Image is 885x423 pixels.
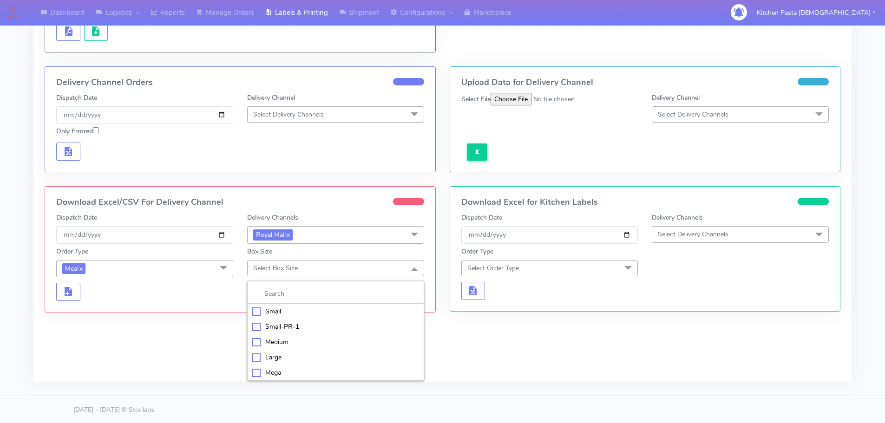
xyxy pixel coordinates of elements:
span: Select Delivery Channels [658,110,728,119]
h4: Upload Data for Delivery Channel [461,78,829,87]
span: Meal [62,263,85,274]
label: Order Type [56,247,88,256]
label: Delivery Channels [247,213,298,222]
button: Kitchen Pasta [DEMOGRAPHIC_DATA] [750,3,882,22]
label: Box Size [247,247,272,256]
div: Large [252,352,419,362]
span: Select Delivery Channels [253,110,324,119]
h4: Delivery Channel Orders [56,78,424,87]
label: Dispatch Date [56,213,97,222]
label: Dispatch Date [56,93,97,103]
span: Select Order Type [467,264,519,273]
input: Only Errored [93,127,99,133]
a: x [79,263,83,273]
div: Small-PR-1 [252,322,419,332]
label: Dispatch Date [461,213,502,222]
label: Delivery Channel [652,93,700,103]
div: Mega [252,368,419,377]
span: Select Delivery Channels [658,230,728,239]
div: Medium [252,337,419,347]
label: Select File [461,94,491,104]
label: Only Errored [56,126,99,136]
span: Select Box Size [253,264,298,273]
a: x [286,229,290,239]
h4: Download Excel/CSV For Delivery Channel [56,198,424,207]
h4: Download Excel for Kitchen Labels [461,198,829,207]
div: Small [252,306,419,316]
label: Order Type [461,247,493,256]
span: Royal Mail [253,229,293,240]
label: Delivery Channels [652,213,703,222]
label: Delivery Channel [247,93,295,103]
input: multiselect-search [252,289,419,299]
